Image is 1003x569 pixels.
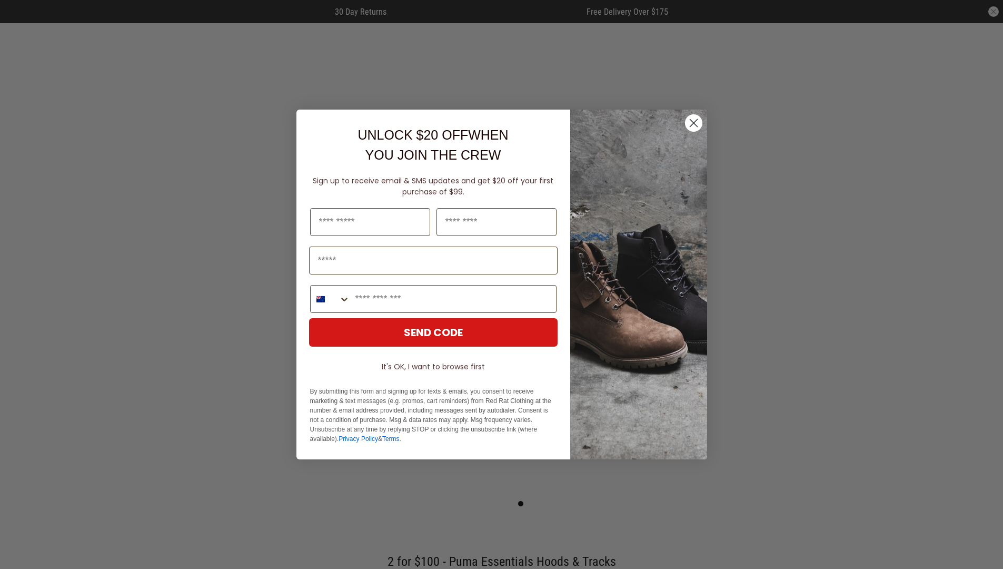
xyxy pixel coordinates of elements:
[357,127,468,142] span: UNLOCK $20 OFF
[339,435,378,443] a: Privacy Policy
[313,175,553,197] span: Sign up to receive email & SMS updates and get $20 off your first purchase of $99.
[570,110,707,459] img: f7662613-148e-4c88-9575-6c6b5b55a647.jpeg
[365,148,501,162] span: YOU JOIN THE CREW
[684,114,703,132] button: Close dialog
[310,387,557,444] p: By submitting this form and signing up for texts & emails, you consent to receive marketing & tex...
[468,127,508,142] span: WHEN
[310,208,430,236] input: First Name
[309,247,558,274] input: Email
[311,286,350,312] button: Search Countries
[309,357,558,376] button: It's OK, I want to browse first
[316,295,325,303] img: New Zealand
[8,4,40,36] button: Open LiveChat chat widget
[382,435,400,443] a: Terms
[309,318,558,347] button: SEND CODE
